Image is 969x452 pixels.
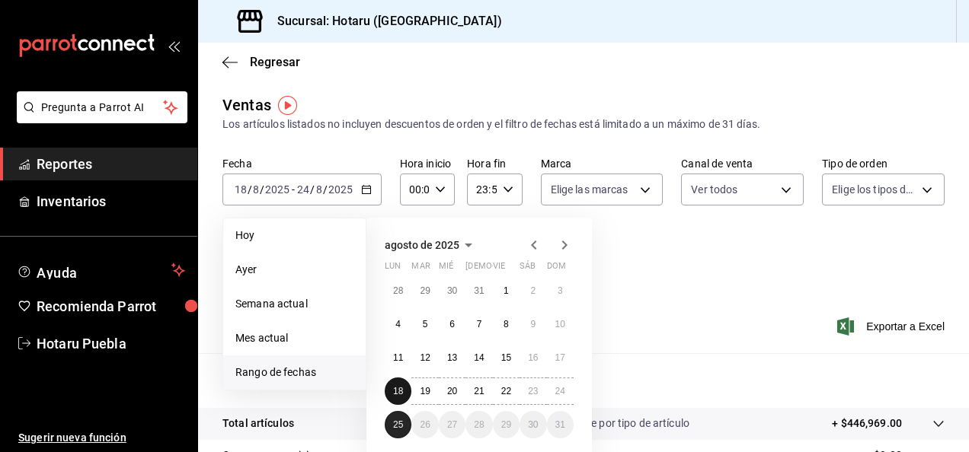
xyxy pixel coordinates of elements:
span: / [248,183,252,196]
abbr: lunes [385,261,401,277]
span: Elige las marcas [551,182,628,197]
abbr: 6 de agosto de 2025 [449,319,455,329]
button: 30 de julio de 2025 [439,277,465,304]
span: Ver todos [691,182,737,197]
button: Exportar a Excel [840,317,945,336]
abbr: 25 de agosto de 2025 [393,419,403,430]
abbr: 13 de agosto de 2025 [447,352,457,363]
button: 22 de agosto de 2025 [493,377,520,405]
abbr: 22 de agosto de 2025 [501,386,511,396]
button: 6 de agosto de 2025 [439,310,465,338]
span: Sugerir nueva función [18,430,185,446]
abbr: 15 de agosto de 2025 [501,352,511,363]
abbr: viernes [493,261,505,277]
button: 27 de agosto de 2025 [439,411,465,438]
abbr: sábado [520,261,536,277]
span: Reportes [37,154,185,174]
button: 29 de agosto de 2025 [493,411,520,438]
abbr: 30 de agosto de 2025 [528,419,538,430]
a: Pregunta a Parrot AI [11,110,187,126]
abbr: 11 de agosto de 2025 [393,352,403,363]
abbr: 12 de agosto de 2025 [420,352,430,363]
abbr: 20 de agosto de 2025 [447,386,457,396]
span: Inventarios [37,191,185,212]
label: Tipo de orden [822,158,945,169]
button: 28 de julio de 2025 [385,277,411,304]
abbr: martes [411,261,430,277]
abbr: 19 de agosto de 2025 [420,386,430,396]
abbr: 7 de agosto de 2025 [477,319,482,329]
label: Hora fin [467,158,522,169]
label: Marca [541,158,664,169]
button: 26 de agosto de 2025 [411,411,438,438]
button: Pregunta a Parrot AI [17,91,187,123]
abbr: jueves [465,261,555,277]
input: -- [234,183,248,196]
button: 13 de agosto de 2025 [439,344,465,371]
button: 18 de agosto de 2025 [385,377,411,405]
button: 4 de agosto de 2025 [385,310,411,338]
abbr: 30 de julio de 2025 [447,285,457,296]
input: ---- [328,183,353,196]
abbr: 16 de agosto de 2025 [528,352,538,363]
button: Regresar [222,55,300,69]
abbr: miércoles [439,261,453,277]
span: Ayuda [37,261,165,279]
p: + $446,969.00 [832,415,902,431]
abbr: 4 de agosto de 2025 [395,319,401,329]
abbr: 31 de agosto de 2025 [555,419,565,430]
span: Rango de fechas [235,364,353,380]
button: 5 de agosto de 2025 [411,310,438,338]
abbr: 17 de agosto de 2025 [555,352,565,363]
span: Elige los tipos de orden [832,182,916,197]
abbr: 31 de julio de 2025 [474,285,484,296]
abbr: 9 de agosto de 2025 [530,319,536,329]
button: 20 de agosto de 2025 [439,377,465,405]
input: -- [296,183,310,196]
label: Hora inicio [400,158,455,169]
button: 21 de agosto de 2025 [465,377,492,405]
button: 3 de agosto de 2025 [547,277,574,304]
abbr: 26 de agosto de 2025 [420,419,430,430]
input: ---- [264,183,290,196]
input: -- [315,183,323,196]
button: 9 de agosto de 2025 [520,310,546,338]
button: 23 de agosto de 2025 [520,377,546,405]
abbr: 23 de agosto de 2025 [528,386,538,396]
span: Pregunta a Parrot AI [41,100,164,116]
button: 31 de julio de 2025 [465,277,492,304]
button: 1 de agosto de 2025 [493,277,520,304]
abbr: 8 de agosto de 2025 [504,319,509,329]
button: 8 de agosto de 2025 [493,310,520,338]
div: Los artículos listados no incluyen descuentos de orden y el filtro de fechas está limitado a un m... [222,116,945,132]
abbr: 3 de agosto de 2025 [558,285,563,296]
h3: Sucursal: Hotaru ([GEOGRAPHIC_DATA]) [265,12,502,30]
button: 2 de agosto de 2025 [520,277,546,304]
abbr: 10 de agosto de 2025 [555,319,565,329]
span: - [292,183,295,196]
abbr: 24 de agosto de 2025 [555,386,565,396]
span: / [310,183,315,196]
abbr: 2 de agosto de 2025 [530,285,536,296]
span: Mes actual [235,330,353,346]
label: Canal de venta [681,158,804,169]
button: 25 de agosto de 2025 [385,411,411,438]
button: 24 de agosto de 2025 [547,377,574,405]
button: 30 de agosto de 2025 [520,411,546,438]
button: agosto de 2025 [385,236,478,254]
span: Hoy [235,228,353,244]
abbr: 27 de agosto de 2025 [447,419,457,430]
button: 14 de agosto de 2025 [465,344,492,371]
abbr: 21 de agosto de 2025 [474,386,484,396]
span: Hotaru Puebla [37,333,185,354]
abbr: 14 de agosto de 2025 [474,352,484,363]
span: Regresar [250,55,300,69]
button: 19 de agosto de 2025 [411,377,438,405]
span: Recomienda Parrot [37,296,185,317]
button: 28 de agosto de 2025 [465,411,492,438]
button: Tooltip marker [278,96,297,115]
abbr: 28 de julio de 2025 [393,285,403,296]
span: / [323,183,328,196]
p: Total artículos [222,415,294,431]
